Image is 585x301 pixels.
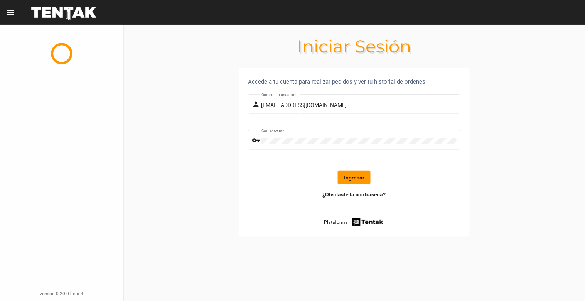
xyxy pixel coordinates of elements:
[324,217,384,227] a: Plataforma
[252,100,261,109] mat-icon: person
[351,217,384,227] img: tentak-firm.png
[338,171,371,184] button: Ingresar
[123,40,585,52] h1: Iniciar Sesión
[248,77,460,86] div: Accede a tu cuenta para realizar pedidos y ver tu historial de ordenes
[6,290,117,298] div: version 0.20.0-beta.4
[6,8,15,17] mat-icon: menu
[252,136,261,145] mat-icon: vpn_key
[324,218,348,226] span: Plataforma
[322,191,386,198] a: ¿Olvidaste la contraseña?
